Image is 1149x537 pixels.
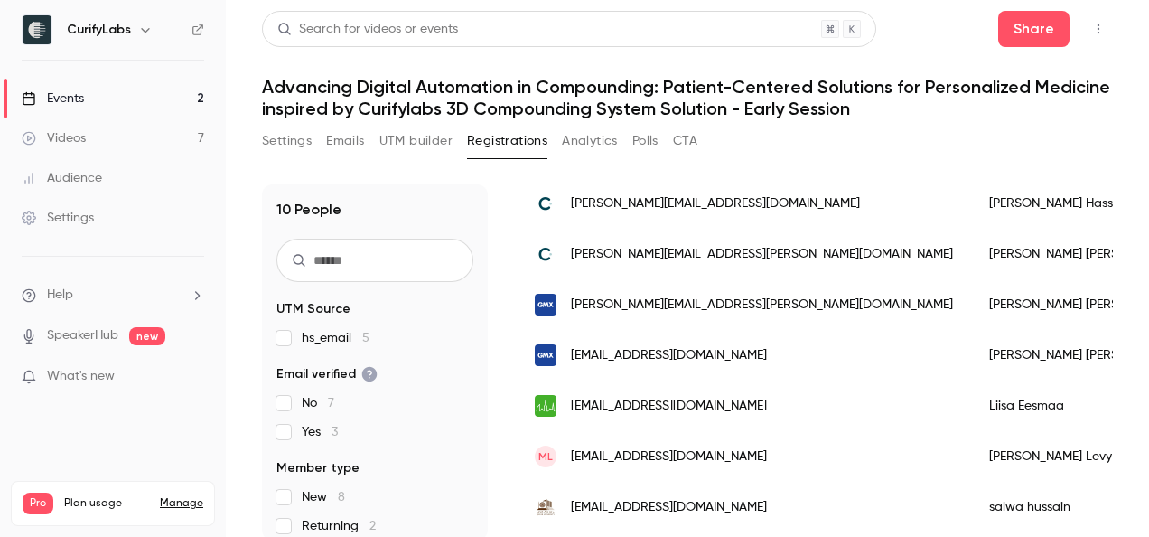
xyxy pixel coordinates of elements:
span: new [129,327,165,345]
button: UTM builder [379,127,453,155]
span: [EMAIL_ADDRESS][DOMAIN_NAME] [571,498,767,517]
span: 7 [328,397,334,410]
button: CTA [673,127,697,155]
span: 2 [369,520,376,532]
button: Settings [262,127,312,155]
h1: 10 People [276,199,341,221]
h1: Advancing Digital Automation in Compounding: Patient-Centered Solutions for Personalized Medicine... [262,76,1113,119]
img: itk.ee [535,395,556,417]
h6: CurifyLabs [67,21,131,39]
span: No [302,394,334,412]
button: Registrations [467,127,547,155]
span: hs_email [302,329,369,347]
img: gmx.net [535,294,556,316]
span: Email verified [276,365,378,383]
div: Events [22,89,84,108]
img: curifylabs.com [535,193,556,214]
span: 3 [332,426,338,438]
span: UTM Source [276,300,350,318]
span: Returning [302,517,376,535]
span: [PERSON_NAME][EMAIL_ADDRESS][PERSON_NAME][DOMAIN_NAME] [571,245,953,264]
a: Manage [160,496,203,511]
div: Settings [22,209,94,227]
span: [PERSON_NAME][EMAIL_ADDRESS][PERSON_NAME][DOMAIN_NAME] [571,296,953,315]
div: Audience [22,169,102,187]
span: New [302,488,345,506]
span: [EMAIL_ADDRESS][DOMAIN_NAME] [571,397,767,416]
div: Search for videos or events [277,20,458,39]
span: Plan usage [64,496,149,511]
div: Videos [22,129,86,147]
span: [PERSON_NAME][EMAIL_ADDRESS][DOMAIN_NAME] [571,194,860,213]
span: Help [47,286,73,305]
a: SpeakerHub [47,326,118,345]
span: Pro [23,493,53,514]
span: Member type [276,459,360,477]
img: gmx.net [535,344,556,366]
button: Polls [632,127,659,155]
button: Analytics [562,127,618,155]
button: Emails [326,127,364,155]
li: help-dropdown-opener [22,286,204,305]
span: 8 [338,491,345,504]
span: Yes [302,423,338,441]
img: qu.edu.qa [535,496,556,518]
button: Share [998,11,1070,47]
span: [EMAIL_ADDRESS][DOMAIN_NAME] [571,346,767,365]
span: ML [538,448,553,465]
img: CurifyLabs [23,15,51,44]
span: What's new [47,367,115,386]
iframe: Noticeable Trigger [182,369,204,385]
span: 5 [362,332,369,344]
img: curifylabs.com [535,243,556,265]
span: [EMAIL_ADDRESS][DOMAIN_NAME] [571,447,767,466]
